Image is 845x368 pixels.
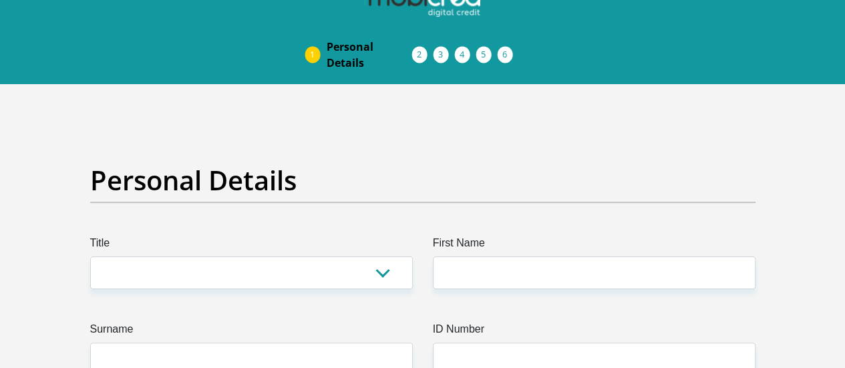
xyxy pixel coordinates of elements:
label: Title [90,235,413,256]
h2: Personal Details [90,164,755,196]
label: Surname [90,321,413,343]
label: ID Number [433,321,755,343]
a: PersonalDetails [316,33,423,76]
input: First Name [433,256,755,289]
span: Personal Details [327,39,412,71]
label: First Name [433,235,755,256]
